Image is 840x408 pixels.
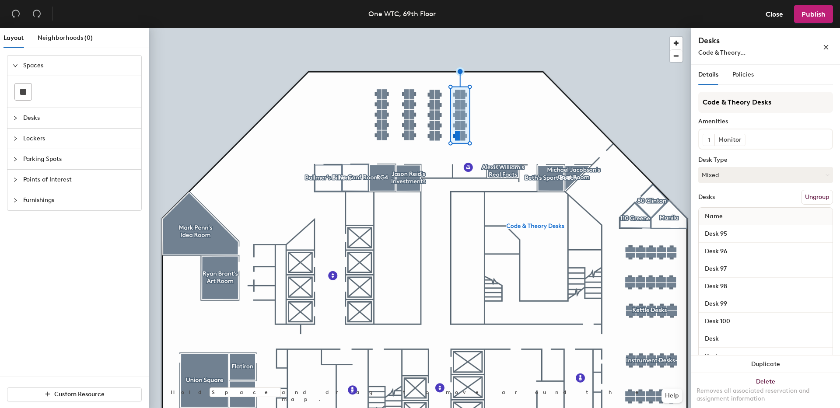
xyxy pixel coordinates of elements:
button: Undo (⌘ + Z) [7,5,24,23]
button: Mixed [698,167,833,183]
div: Desks [698,194,715,201]
span: Points of Interest [23,170,136,190]
button: Redo (⌘ + ⇧ + Z) [28,5,45,23]
button: Close [758,5,791,23]
span: Furnishings [23,190,136,210]
span: collapsed [13,177,18,182]
input: Unnamed desk [700,263,831,275]
button: Duplicate [691,356,840,373]
button: Ungroup [801,190,833,205]
span: Lockers [23,129,136,149]
div: Monitor [714,134,745,146]
span: expanded [13,63,18,68]
span: Code & Theory... [698,49,745,56]
span: Policies [732,71,754,78]
button: 1 [703,134,714,146]
span: Publish [801,10,826,18]
span: collapsed [13,198,18,203]
input: Unnamed desk [700,280,831,293]
input: Unnamed desk [700,228,831,240]
input: Unnamed desk [700,298,831,310]
button: Help [661,389,682,403]
span: Name [700,209,727,224]
button: Custom Resource [7,387,142,401]
div: Amenities [698,118,833,125]
span: collapsed [13,115,18,121]
span: Close [766,10,783,18]
input: Unnamed desk [700,315,831,328]
input: Unnamed desk [700,245,831,258]
span: collapsed [13,136,18,141]
span: 1 [708,136,710,145]
span: Desks [23,108,136,128]
span: Parking Spots [23,149,136,169]
input: Unnamed desk [700,333,831,345]
span: Details [698,71,718,78]
input: Unnamed desk [700,350,831,363]
span: Neighborhoods (0) [38,34,93,42]
span: Custom Resource [54,391,105,398]
h4: Desks [698,35,794,46]
div: One WTC, 69th Floor [368,8,436,19]
button: Publish [794,5,833,23]
span: Layout [3,34,24,42]
span: undo [11,9,20,18]
span: Spaces [23,56,136,76]
div: Desk Type [698,157,833,164]
span: collapsed [13,157,18,162]
span: close [823,44,829,50]
div: Removes all associated reservation and assignment information [696,387,835,403]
